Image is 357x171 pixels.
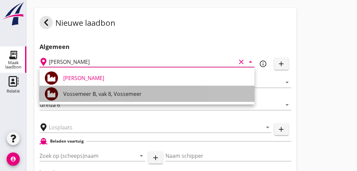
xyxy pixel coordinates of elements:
[165,150,291,161] input: Naam schipper
[278,125,285,133] i: add
[63,90,249,98] div: Vossemeer B, vak 8, Vossemeer
[50,138,84,144] h2: Beladen vaartuig
[40,150,127,161] input: Zoek op (scheeps)naam
[49,57,236,67] input: Laadplaats
[7,152,20,166] i: account_circle
[278,60,285,68] i: add
[237,58,245,66] i: clear
[259,60,267,68] i: info_outline
[7,89,20,93] div: Relatie
[40,16,115,32] div: Nieuwe laadbon
[283,101,291,109] i: arrow_drop_down
[1,2,25,26] img: logo-small.a267ee39.svg
[40,100,282,110] input: Winzuiger
[247,58,254,66] i: arrow_drop_down
[49,122,253,133] input: Losplaats
[264,123,272,131] i: arrow_drop_down
[152,154,160,162] i: add
[283,78,291,86] i: arrow_drop_down
[137,152,145,160] i: arrow_drop_down
[63,74,249,82] div: [PERSON_NAME]
[40,42,291,51] h2: Algemeen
